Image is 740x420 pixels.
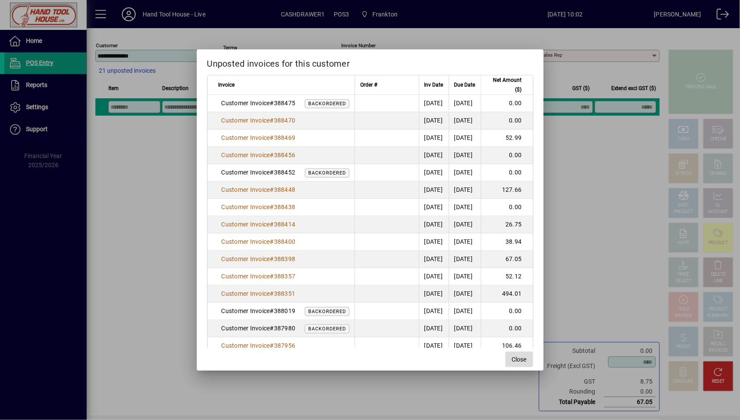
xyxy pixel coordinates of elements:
[419,337,449,355] td: [DATE]
[222,152,270,158] span: Customer Invoice
[270,117,274,124] span: #
[481,251,533,268] td: 67.05
[270,186,274,193] span: #
[218,185,299,194] a: Customer Invoice#388448
[481,112,533,129] td: 0.00
[481,320,533,337] td: 0.00
[270,204,274,210] span: #
[419,95,449,112] td: [DATE]
[454,80,476,90] span: Due Date
[481,147,533,164] td: 0.00
[419,199,449,216] td: [DATE]
[274,290,296,297] span: 388351
[449,95,481,112] td: [DATE]
[449,164,481,181] td: [DATE]
[222,290,270,297] span: Customer Invoice
[449,233,481,251] td: [DATE]
[449,199,481,216] td: [DATE]
[505,352,533,367] button: Close
[481,285,533,303] td: 494.01
[274,186,296,193] span: 388448
[197,49,544,74] h2: Unposted invoices for this customer
[481,337,533,355] td: 106.46
[270,134,274,141] span: #
[218,237,299,246] a: Customer Invoice#388400
[449,320,481,337] td: [DATE]
[481,181,533,199] td: 127.66
[419,320,449,337] td: [DATE]
[308,309,346,314] span: Backordered
[360,80,377,90] span: Order #
[274,255,296,262] span: 388398
[274,342,296,349] span: 387956
[218,133,299,142] a: Customer Invoice#388469
[481,164,533,181] td: 0.00
[419,147,449,164] td: [DATE]
[449,147,481,164] td: [DATE]
[270,238,274,245] span: #
[419,164,449,181] td: [DATE]
[419,268,449,285] td: [DATE]
[218,341,299,350] a: Customer Invoice#387956
[419,285,449,303] td: [DATE]
[218,271,299,281] a: Customer Invoice#388357
[419,303,449,320] td: [DATE]
[449,216,481,233] td: [DATE]
[481,303,533,320] td: 0.00
[481,129,533,147] td: 52.99
[481,199,533,216] td: 0.00
[481,216,533,233] td: 26.75
[419,251,449,268] td: [DATE]
[449,337,481,355] td: [DATE]
[419,129,449,147] td: [DATE]
[481,233,533,251] td: 38.94
[270,290,274,297] span: #
[270,221,274,228] span: #
[218,80,235,90] span: Invoice
[308,101,346,107] span: Backordered
[449,303,481,320] td: [DATE]
[449,285,481,303] td: [DATE]
[274,273,296,280] span: 388357
[481,268,533,285] td: 52.12
[449,251,481,268] td: [DATE]
[270,273,274,280] span: #
[274,204,296,210] span: 388438
[419,112,449,129] td: [DATE]
[449,112,481,129] td: [DATE]
[222,204,270,210] span: Customer Invoice
[218,116,299,125] a: Customer Invoice#388470
[218,289,299,298] a: Customer Invoice#388351
[449,181,481,199] td: [DATE]
[424,80,443,90] span: Inv Date
[218,202,299,212] a: Customer Invoice#388438
[222,273,270,280] span: Customer Invoice
[218,220,299,229] a: Customer Invoice#388414
[218,254,299,264] a: Customer Invoice#388398
[512,355,527,364] span: Close
[270,342,274,349] span: #
[486,75,522,94] span: Net Amount ($)
[449,129,481,147] td: [DATE]
[222,238,270,245] span: Customer Invoice
[222,186,270,193] span: Customer Invoice
[419,233,449,251] td: [DATE]
[308,170,346,176] span: Backordered
[270,152,274,158] span: #
[222,117,270,124] span: Customer Invoice
[222,255,270,262] span: Customer Invoice
[274,221,296,228] span: 388414
[222,134,270,141] span: Customer Invoice
[274,134,296,141] span: 388469
[270,255,274,262] span: #
[222,221,270,228] span: Customer Invoice
[449,268,481,285] td: [DATE]
[274,117,296,124] span: 388470
[419,216,449,233] td: [DATE]
[481,95,533,112] td: 0.00
[274,238,296,245] span: 388400
[274,152,296,158] span: 388456
[222,342,270,349] span: Customer Invoice
[218,150,299,160] a: Customer Invoice#388456
[419,181,449,199] td: [DATE]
